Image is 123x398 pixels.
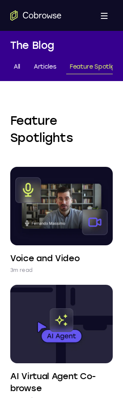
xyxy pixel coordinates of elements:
[10,112,113,146] h2: Feature Spotlights
[10,285,113,363] img: AI Virtual Agent Co-browse
[10,10,61,21] a: Go to the home page
[10,266,32,274] p: 3m read
[10,370,113,394] h4: AI Virtual Agent Co-browse
[10,38,113,53] h1: The Blog
[10,167,113,274] a: Voice and Video 3m read
[30,60,59,74] a: Articles
[10,167,113,245] img: Voice and Video
[10,252,80,264] h4: Voice and Video
[10,60,23,74] a: All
